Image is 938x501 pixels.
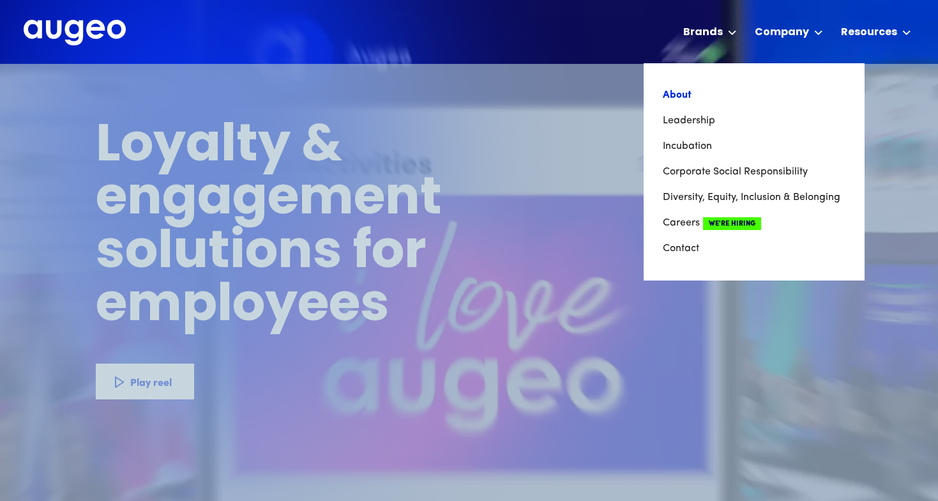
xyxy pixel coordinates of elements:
div: Brands [683,25,723,40]
a: Diversity, Equity, Inclusion & Belonging [663,185,845,210]
a: CareersWe're Hiring [663,210,845,236]
a: Contact [663,236,845,261]
a: Corporate Social Responsibility [663,159,845,185]
a: Leadership [663,108,845,134]
nav: Company [644,63,865,281]
img: Augeo's full logo in white. [24,20,126,46]
a: home [24,20,126,47]
span: We're Hiring [703,217,761,230]
div: Resources [841,25,897,40]
div: Company [755,25,809,40]
a: About [663,82,845,108]
a: Incubation [663,134,845,159]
